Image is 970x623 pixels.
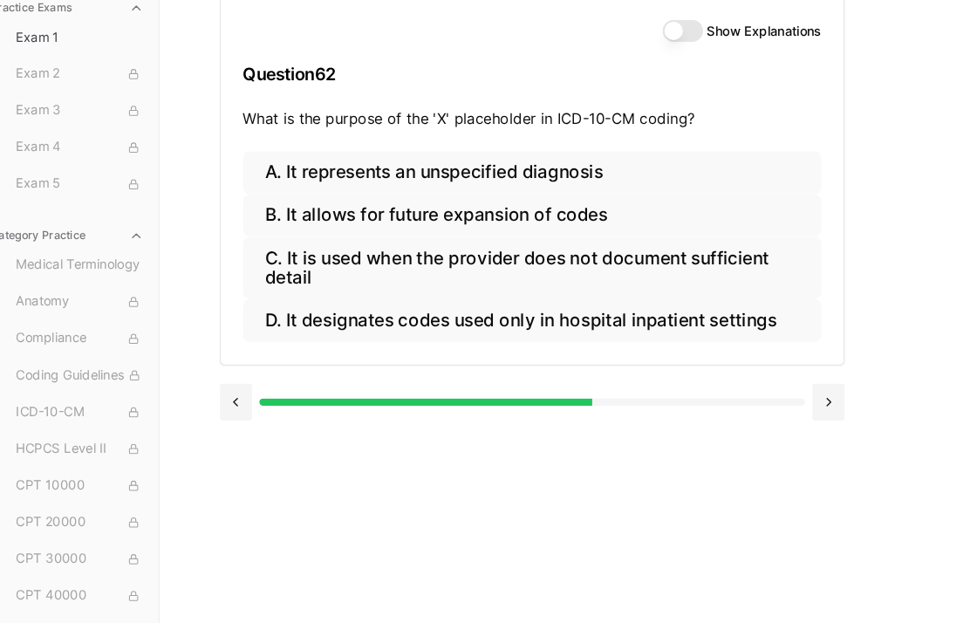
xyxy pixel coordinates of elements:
span: CPT 20000 [38,517,160,537]
button: Anatomy [31,304,167,332]
span: Coding Guidelines [38,378,160,397]
button: Exam 2 [31,87,167,115]
button: Exam 5 [31,192,167,220]
span: Medical Terminology [38,273,160,292]
button: Coding Guidelines [31,373,167,401]
span: CPT 10000 [38,483,160,502]
span: Exam 1 [38,58,160,75]
span: CPT 40000 [38,587,160,606]
button: Exam 1 [31,52,167,80]
button: Exam 4 [31,157,167,185]
span: Exam 4 [38,161,160,181]
button: B. It allows for future expansion of codes [254,216,803,257]
button: C. It is used when the provider does not document sufficient detail [254,256,803,315]
button: CPT 20000 [31,513,167,541]
button: CPT 30000 [31,548,167,576]
button: Medical Terminology [31,269,167,297]
button: Compliance [31,339,167,366]
button: Category Practice [7,241,167,269]
span: HCPCS Level II [38,448,160,467]
span: ICD-10-CM [38,413,160,432]
button: ICD-10-CM [31,408,167,436]
p: What is the purpose of the 'X' placeholder in ICD-10-CM coding? [254,133,803,154]
button: A. It represents an unspecified diagnosis [254,175,803,216]
button: D. It designates codes used only in hospital inpatient settings [254,315,803,356]
span: Exam 2 [38,92,160,111]
button: Practice Exams [7,24,167,52]
span: Exam 3 [38,127,160,146]
label: Show Explanations [694,54,803,66]
button: CPT 40000 [31,583,167,611]
span: Anatomy [38,308,160,327]
button: Exam 3 [31,122,167,150]
span: CPT 30000 [38,552,160,572]
button: HCPCS Level II [31,443,167,471]
span: Compliance [38,343,160,362]
span: Exam 5 [38,196,160,216]
h3: Question 62 [254,76,803,127]
button: CPT 10000 [31,478,167,506]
